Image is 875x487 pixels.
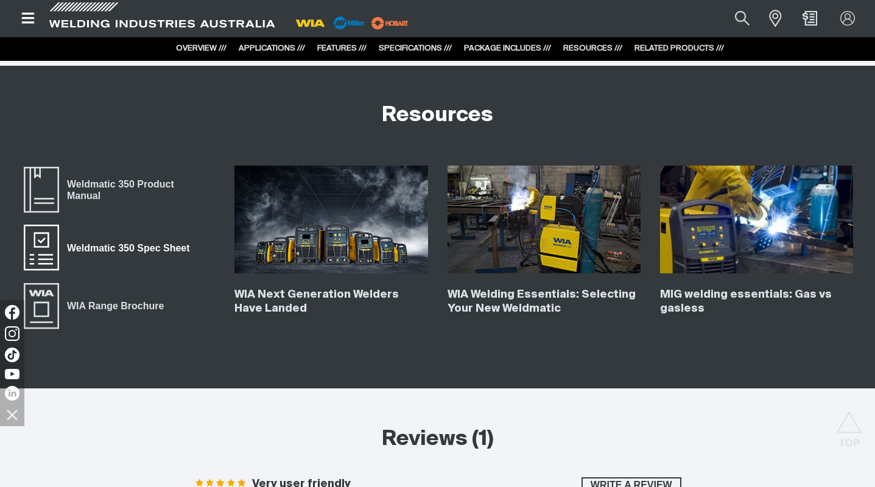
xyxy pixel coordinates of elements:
input: Product name or item number... [706,5,762,32]
img: LinkedIn [5,386,19,401]
a: PACKAGE INCLUDES /// [464,44,551,52]
img: YouTube [5,369,19,379]
span: Weldmatic 350 Spec Sheet [59,240,197,256]
img: hide socials [2,404,23,425]
a: APPLICATIONS /// [239,44,305,52]
span: Weldmatic 350 Product Manual [59,177,215,204]
h2: Reviews (1) [194,426,681,453]
img: Instagram [5,326,19,341]
img: miller [368,14,412,32]
span: WIA Range Brochure [59,298,172,314]
a: MIG welding essentials: Gas vs gasless [660,289,832,314]
img: Facebook [5,305,19,320]
img: WIA Next Generation Welders Have Landed [234,166,427,273]
img: TikTok [5,348,19,362]
a: OVERVIEW /// [176,44,227,52]
h2: Resources [382,102,493,129]
a: RELATED PRODUCTS /// [634,44,724,52]
a: Shopping cart (0 product(s)) [800,11,820,26]
a: RESOURCES /// [563,44,622,52]
a: WIA Next Generation Welders Have Landed [234,289,399,314]
a: WIA Range Brochure [22,282,172,331]
button: Scroll to top [835,411,863,438]
a: Weldmatic 350 Product Manual [22,166,215,214]
button: Search products [722,5,763,32]
a: WIA Welding Essentials: Selecting Your New Weldmatic [448,289,636,314]
a: miller [368,18,412,27]
img: WIA Welding Essentials: Selecting Your New Weldmatic [448,166,641,273]
a: FEATURES /// [317,44,367,52]
a: SPECIFICATIONS /// [379,44,452,52]
a: Weldmatic 350 Spec Sheet [22,223,197,272]
img: MIG welding essentials: Gas vs gasless [660,166,853,273]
